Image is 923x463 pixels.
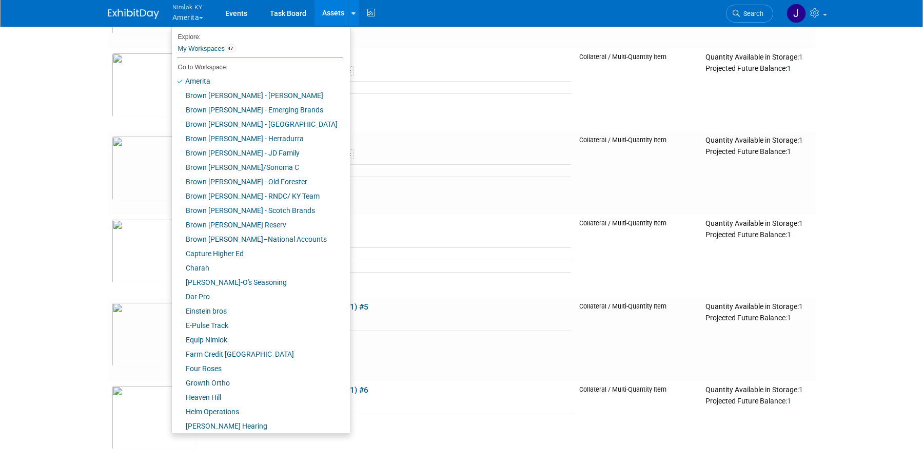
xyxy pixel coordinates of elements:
[172,218,343,232] a: Brown [PERSON_NAME] Reserv
[172,261,343,275] a: Charah
[237,414,572,426] td: ATT-106
[172,175,343,189] a: Brown [PERSON_NAME] - Old Forester
[705,385,811,395] div: Quantity Available in Storage:
[799,53,803,61] span: 1
[172,232,343,246] a: Brown [PERSON_NAME]–National Accounts
[705,136,811,145] div: Quantity Available in Storage:
[705,395,811,406] div: Projected Future Balance:
[172,347,343,361] a: Farm Credit [GEOGRAPHIC_DATA]
[254,93,572,105] td: 207-A
[172,103,343,117] a: Brown [PERSON_NAME] - Emerging Brands
[172,275,343,290] a: [PERSON_NAME]-O's Seasoning
[799,302,803,311] span: 1
[787,147,791,156] span: 1
[705,302,811,312] div: Quantity Available in Storage:
[172,160,343,175] a: Brown [PERSON_NAME]/Sonoma C
[705,312,811,323] div: Projected Future Balance:
[172,131,343,146] a: Brown [PERSON_NAME] - Herradurra
[787,64,791,72] span: 1
[172,404,343,419] a: Helm Operations
[237,331,572,343] td: ATT-105
[172,246,343,261] a: Capture Higher Ed
[575,49,701,132] td: Collateral / Multi-Quantity Item
[262,248,572,260] td: ATTG-102
[575,215,701,298] td: Collateral / Multi-Quantity Item
[108,9,159,19] img: ExhibitDay
[254,165,572,177] td: ATTG-105
[787,4,806,23] img: Jamie Dunn
[172,290,343,304] a: Dar Pro
[172,203,343,218] a: Brown [PERSON_NAME] - Scotch Brands
[575,132,701,215] td: Collateral / Multi-Quantity Item
[799,385,803,394] span: 1
[172,117,343,131] a: Brown [PERSON_NAME] - [GEOGRAPHIC_DATA]
[740,10,763,17] span: Search
[172,318,343,333] a: E-Pulse Track
[705,62,811,73] div: Projected Future Balance:
[726,5,773,23] a: Search
[172,74,343,88] a: Amerita
[172,146,343,160] a: Brown [PERSON_NAME] - JD Family
[177,40,343,57] a: My Workspaces47
[172,361,343,376] a: Four Roses
[575,298,701,381] td: Collateral / Multi-Quantity Item
[254,177,572,188] td: 207-A
[787,397,791,405] span: 1
[705,145,811,157] div: Projected Future Balance:
[705,228,811,240] div: Projected Future Balance:
[172,419,343,433] a: [PERSON_NAME] Hearing
[254,82,572,94] td: ATTG-103
[262,260,572,272] td: Table Top Graphic
[225,44,237,52] span: 47
[705,53,811,62] div: Quantity Available in Storage:
[787,314,791,322] span: 1
[172,333,343,347] a: Equip Nimlok
[172,189,343,203] a: Brown [PERSON_NAME] - RNDC/ KY Team
[799,219,803,227] span: 1
[172,88,343,103] a: Brown [PERSON_NAME] - [PERSON_NAME]
[172,390,343,404] a: Heaven Hill
[172,61,343,74] li: Go to Workspace:
[172,376,343,390] a: Growth Ortho
[262,23,572,34] td: 207-A
[262,272,572,284] td: 207-A
[787,230,791,239] span: 1
[172,2,204,12] span: Nimlok KY
[172,31,343,40] li: Explore:
[172,304,343,318] a: Einstein bros
[705,219,811,228] div: Quantity Available in Storage:
[799,136,803,144] span: 1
